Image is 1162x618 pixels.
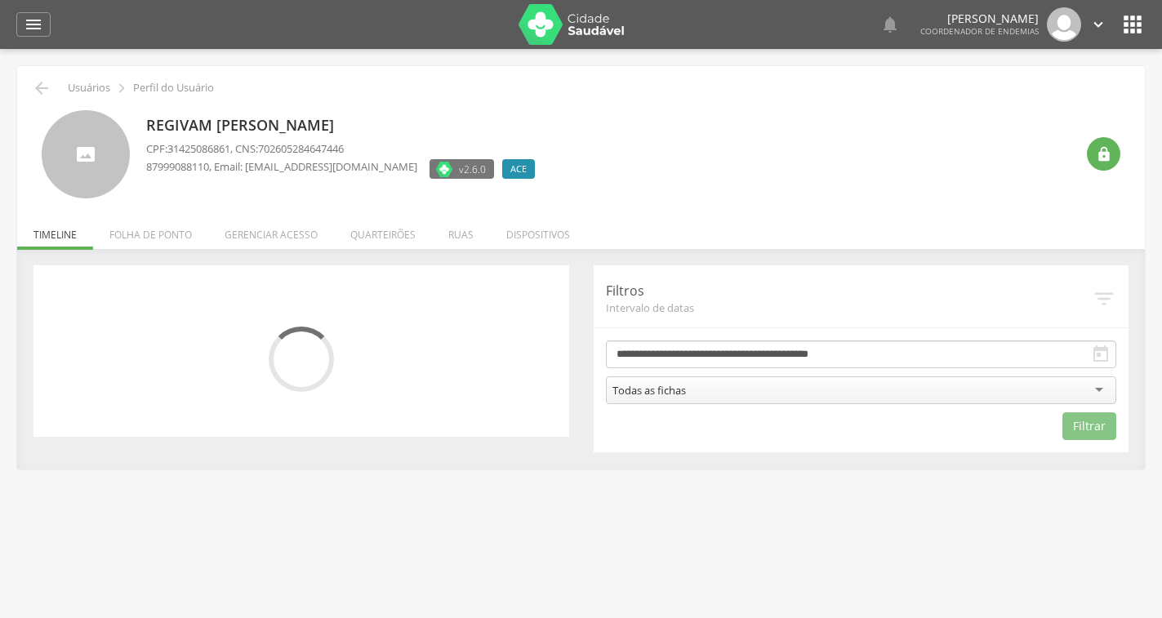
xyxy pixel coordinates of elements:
a:  [880,7,900,42]
label: Versão do aplicativo [430,159,494,179]
i:  [1089,16,1107,33]
i:  [1120,11,1146,38]
p: , Email: [EMAIL_ADDRESS][DOMAIN_NAME] [146,159,417,175]
i:  [880,15,900,34]
i:  [1096,146,1112,162]
span: ACE [510,162,527,176]
li: Dispositivos [490,211,586,250]
i:  [24,15,43,34]
li: Ruas [432,211,490,250]
span: 702605284647446 [258,141,344,156]
button: Filtrar [1062,412,1116,440]
span: 87999088110 [146,159,209,174]
p: Filtros [606,282,1093,300]
span: 31425086861 [167,141,230,156]
a:  [16,12,51,37]
p: Regivam [PERSON_NAME] [146,115,543,136]
p: CPF: , CNS: [146,141,543,157]
i:  [113,79,131,97]
li: Quarteirões [334,211,432,250]
p: Perfil do Usuário [133,82,214,95]
span: Intervalo de datas [606,300,1093,315]
div: Todas as fichas [612,383,686,398]
i:  [1092,287,1116,311]
p: [PERSON_NAME] [920,13,1039,24]
span: v2.6.0 [459,161,486,177]
span: Coordenador de Endemias [920,25,1039,37]
p: Usuários [68,82,110,95]
a:  [1089,7,1107,42]
li: Gerenciar acesso [208,211,334,250]
i: Voltar [32,78,51,98]
div: Resetar senha [1087,137,1120,171]
i:  [1091,345,1111,364]
li: Folha de ponto [93,211,208,250]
